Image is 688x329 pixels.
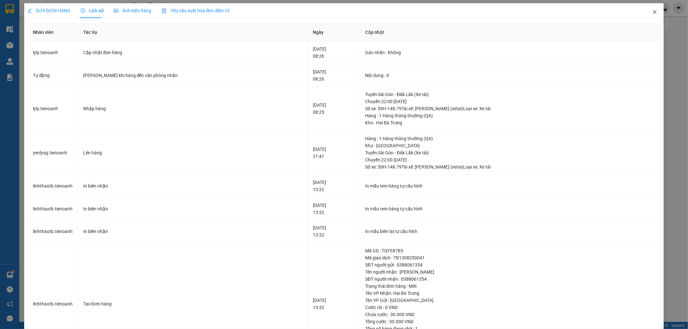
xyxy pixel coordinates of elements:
[365,311,655,318] div: Chưa cước : 30.000 VND
[27,8,32,13] span: edit
[313,68,355,82] div: [DATE] 08:26
[365,247,655,254] div: Mã GD : TQFE87B5
[365,318,655,325] div: Tổng cước : 30.000 VND
[313,224,355,238] div: [DATE] 13:32
[114,8,151,13] span: Ảnh kiện hàng
[313,45,355,60] div: [DATE] 08:26
[28,41,78,64] td: lyly.tienoanh
[83,205,303,212] div: In biên nhận
[365,91,655,112] div: Tuyến : Sài Gòn - Đăk Lăk (Xe tải) Chuyến: 22:00 [DATE] Số xe: 50H-148.79 Tài xế: [PERSON_NAME] (...
[313,202,355,216] div: [DATE] 13:32
[365,268,655,276] div: Tên người nhận : [PERSON_NAME]
[83,149,303,156] div: Lên hàng
[365,205,655,212] div: In mẫu tem hàng tự cấu hình
[365,112,655,119] div: Hàng : 1 Hàng thông thường (QA)
[365,228,655,235] div: In mẫu biên lai tự cấu hình
[83,300,303,307] div: Tạo Đơn hàng
[365,182,655,189] div: In mẫu tem hàng tự cấu hình
[83,49,303,56] div: Cập nhật đơn hàng
[365,149,655,170] div: Tuyến : Sài Gòn - Đăk Lăk (Xe tải) Chuyến: 22:00 [DATE] Số xe: 50H-148.79 Tài xế: [PERSON_NAME] (...
[365,297,655,304] div: Tên VP Gửi : [GEOGRAPHIC_DATA]
[28,24,78,41] th: Nhân viên
[313,102,355,116] div: [DATE] 08:25
[313,297,355,311] div: [DATE] 13:32
[27,8,70,13] span: SỬA ĐƠN HÀNG
[365,119,655,126] div: Kho : Hai Bà Trưng
[83,72,303,79] div: [PERSON_NAME] khi hàng đến văn phòng nhận
[365,283,655,290] div: Trạng thái đơn hàng : Mới
[365,304,655,311] div: Cước rồi : 0 VND
[162,8,167,14] img: icon
[308,24,360,41] th: Ngày
[28,64,78,87] td: Tự động
[365,254,655,261] div: Mã giao dịch : TB1308250041
[78,24,308,41] th: Tác Vụ
[162,8,230,13] span: Yêu cầu xuất hóa đơn điện tử
[81,8,104,13] span: Lịch sử
[28,220,78,243] td: linhthaotb.tienoanh
[365,72,655,79] div: Nội dung : 0
[365,261,655,268] div: SĐT người gửi : 0388061354
[360,24,661,41] th: Cập nhật
[83,182,303,189] div: In biên nhận
[28,198,78,220] td: linhthaotb.tienoanh
[365,276,655,283] div: SĐT người nhận : 0388061354
[114,8,118,13] span: picture
[313,179,355,193] div: [DATE] 13:32
[81,8,85,13] span: clock-circle
[28,131,78,175] td: yenlysg.tienoanh
[28,175,78,198] td: linhthaotb.tienoanh
[646,3,664,21] button: Close
[313,146,355,160] div: [DATE] 21:41
[365,135,655,142] div: Hàng : 1 Hàng thông thường (QA)
[83,105,303,112] div: Nhập hàng
[365,49,655,56] div: Gán nhãn : Không
[28,87,78,131] td: lyly.tienoanh
[83,228,303,235] div: In biên nhận
[365,290,655,297] div: Tên VP Nhận: Hai Bà Trưng
[652,9,657,15] span: close
[365,142,655,149] div: Kho : [GEOGRAPHIC_DATA]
